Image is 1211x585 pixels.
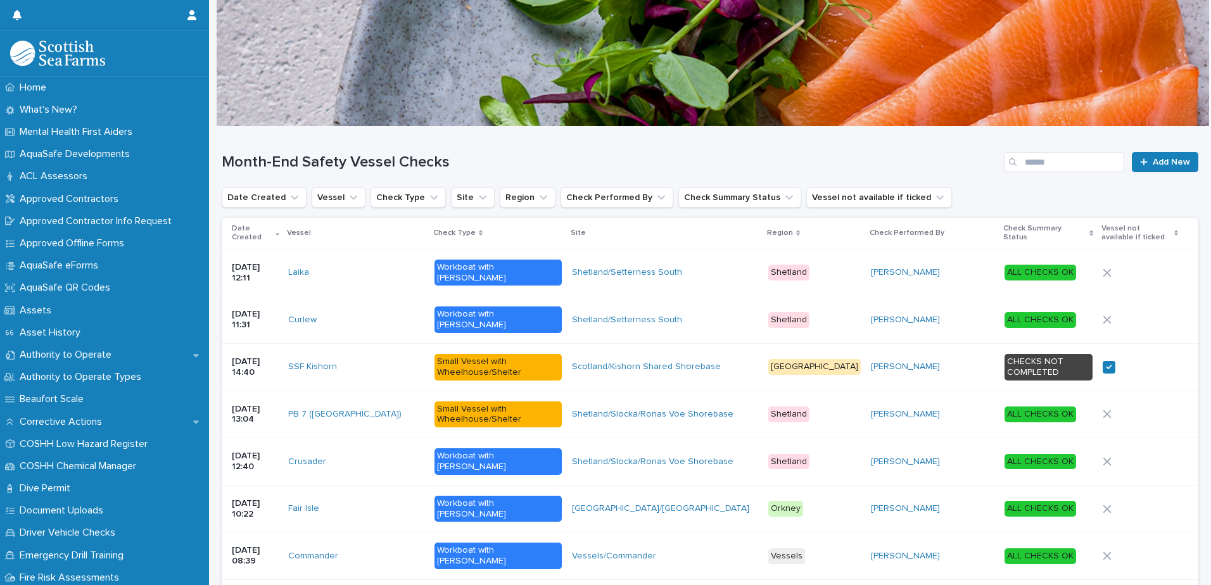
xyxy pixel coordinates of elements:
a: [PERSON_NAME] [871,409,940,420]
p: AquaSafe Developments [15,148,140,160]
div: Workboat with [PERSON_NAME] [434,448,562,475]
tr: [DATE] 10:22Fair Isle Workboat with [PERSON_NAME][GEOGRAPHIC_DATA]/[GEOGRAPHIC_DATA] Orkney[PERSO... [222,485,1198,532]
p: Site [571,226,586,240]
a: [PERSON_NAME] [871,267,940,278]
div: Workboat with [PERSON_NAME] [434,496,562,522]
a: [PERSON_NAME] [871,456,940,467]
div: ALL CHECKS OK [1005,501,1076,517]
p: Region [767,226,793,240]
a: Add New [1132,152,1198,172]
div: ALL CHECKS OK [1005,548,1076,564]
p: Beaufort Scale [15,393,94,405]
div: Orkney [768,501,803,517]
button: Check Performed By [561,187,673,208]
div: ALL CHECKS OK [1005,454,1076,470]
a: [PERSON_NAME] [871,503,940,514]
p: ACL Assessors [15,170,98,182]
p: Document Uploads [15,505,113,517]
p: Home [15,82,56,94]
div: Workboat with [PERSON_NAME] [434,260,562,286]
a: SSF Kishorn [288,362,337,372]
tr: [DATE] 14:40SSF Kishorn Small Vessel with Wheelhouse/ShelterScotland/Kishorn Shared Shorebase [GE... [222,343,1198,391]
button: Region [500,187,555,208]
p: Authority to Operate [15,349,122,361]
p: [DATE] 13:04 [232,404,278,425]
a: Scotland/Kishorn Shared Shorebase [572,362,721,372]
p: Check Performed By [870,226,944,240]
div: ALL CHECKS OK [1005,406,1076,422]
p: [DATE] 12:40 [232,451,278,472]
p: [DATE] 14:40 [232,356,278,378]
a: [PERSON_NAME] [871,315,940,325]
p: COSHH Low Hazard Register [15,438,158,450]
button: Date Created [222,187,307,208]
a: Commander [288,551,338,562]
h1: Month-End Safety Vessel Checks [222,153,999,172]
p: Check Type [433,226,476,240]
a: Shetland/Slocka/Ronas Voe Shorebase [572,456,733,467]
a: Laika [288,267,309,278]
a: Curlew [288,315,317,325]
p: Approved Contractor Info Request [15,215,182,227]
tr: [DATE] 12:11Laika Workboat with [PERSON_NAME]Shetland/Setterness South Shetland[PERSON_NAME] ALL ... [222,249,1198,296]
a: Fair Isle [288,503,319,514]
p: What's New? [15,104,87,116]
a: [GEOGRAPHIC_DATA]/[GEOGRAPHIC_DATA] [572,503,749,514]
p: COSHH Chemical Manager [15,460,146,472]
p: Dive Permit [15,482,80,494]
p: Date Created [232,222,272,245]
div: Small Vessel with Wheelhouse/Shelter [434,354,562,381]
tr: [DATE] 13:04PB 7 ([GEOGRAPHIC_DATA]) Small Vessel with Wheelhouse/ShelterShetland/Slocka/Ronas Vo... [222,391,1198,438]
a: Shetland/Setterness South [572,315,682,325]
tr: [DATE] 12:40Crusader Workboat with [PERSON_NAME]Shetland/Slocka/Ronas Voe Shorebase Shetland[PERS... [222,438,1198,486]
div: Workboat with [PERSON_NAME] [434,543,562,569]
p: Vessel not available if ticked [1101,222,1171,245]
tr: [DATE] 11:31Curlew Workboat with [PERSON_NAME]Shetland/Setterness South Shetland[PERSON_NAME] ALL... [222,296,1198,344]
p: [DATE] 12:11 [232,262,278,284]
p: AquaSafe QR Codes [15,282,120,294]
a: [PERSON_NAME] [871,551,940,562]
button: Site [451,187,495,208]
p: Mental Health First Aiders [15,126,143,138]
div: ALL CHECKS OK [1005,312,1076,328]
p: Driver Vehicle Checks [15,527,125,539]
input: Search [1004,152,1124,172]
p: Emergency Drill Training [15,550,134,562]
a: Vessels/Commander [572,551,656,562]
div: [GEOGRAPHIC_DATA] [768,359,861,375]
a: [PERSON_NAME] [871,362,940,372]
a: Crusader [288,456,326,467]
p: Fire Risk Assessments [15,572,129,584]
div: Vessels [768,548,805,564]
div: ALL CHECKS OK [1005,265,1076,280]
p: Assets [15,305,61,317]
button: Vessel [312,187,365,208]
p: Authority to Operate Types [15,371,151,383]
button: Check Summary Status [678,187,801,208]
p: [DATE] 10:22 [232,498,278,520]
p: Asset History [15,327,91,339]
a: PB 7 ([GEOGRAPHIC_DATA]) [288,409,402,420]
div: Shetland [768,265,809,280]
div: Shetland [768,406,809,422]
p: Vessel [287,226,311,240]
p: [DATE] 11:31 [232,309,278,330]
div: Small Vessel with Wheelhouse/Shelter [434,401,562,428]
p: [DATE] 08:39 [232,545,278,567]
a: Shetland/Slocka/Ronas Voe Shorebase [572,409,733,420]
p: Approved Contractors [15,193,129,205]
div: Shetland [768,454,809,470]
p: Check Summary Status [1003,222,1086,245]
div: CHECKS NOT COMPLETED [1005,354,1093,381]
span: Add New [1153,158,1190,167]
p: Corrective Actions [15,416,112,428]
p: Approved Offline Forms [15,237,134,249]
button: Check Type [371,187,446,208]
div: Shetland [768,312,809,328]
img: bPIBxiqnSb2ggTQWdOVV [10,41,105,66]
button: Vessel not available if ticked [806,187,952,208]
p: AquaSafe eForms [15,260,108,272]
a: Shetland/Setterness South [572,267,682,278]
tr: [DATE] 08:39Commander Workboat with [PERSON_NAME]Vessels/Commander Vessels[PERSON_NAME] ALL CHECK... [222,532,1198,580]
